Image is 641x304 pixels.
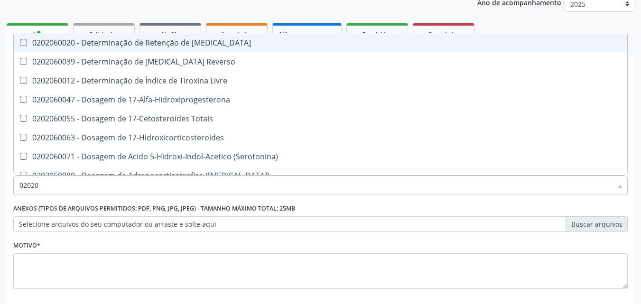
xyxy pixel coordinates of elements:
[19,96,622,103] div: 0202060047 - Dosagem de 17-Alfa-Hidroxiprogesterona
[19,172,622,179] div: 0202060080 - Dosagem de Adrenocorticotrofico ([MEDICAL_DATA])
[13,202,295,216] label: Anexos (Tipos de arquivos permitidos: PDF, PNG, JPG, JPEG) - Tamanho máximo total: 25MB
[19,115,622,122] div: 0202060055 - Dosagem de 17-Cetosteroides Totais
[221,30,252,38] span: Agendados
[279,30,334,38] span: Não compareceram
[161,30,179,38] span: Na fila
[19,39,622,46] div: 0202060020 - Determinação de Retenção de [MEDICAL_DATA]
[89,30,119,38] span: Solicitados
[13,239,40,253] label: Motivo
[32,29,43,39] div: person_add
[19,58,622,65] div: 0202060039 - Determinação de [MEDICAL_DATA] Reverso
[19,134,622,141] div: 0202060063 - Dosagem de 17-Hidroxicorticosteroides
[362,30,392,38] span: Resolvidos
[19,153,622,160] div: 0202060071 - Dosagem de Acido 5-Hidroxi-Indol-Acetico (Serotonina)
[428,30,460,38] span: Cancelados
[19,77,622,84] div: 0202060012 - Determinação de Índice de Tiroxina Livre
[19,175,612,194] input: Buscar por procedimentos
